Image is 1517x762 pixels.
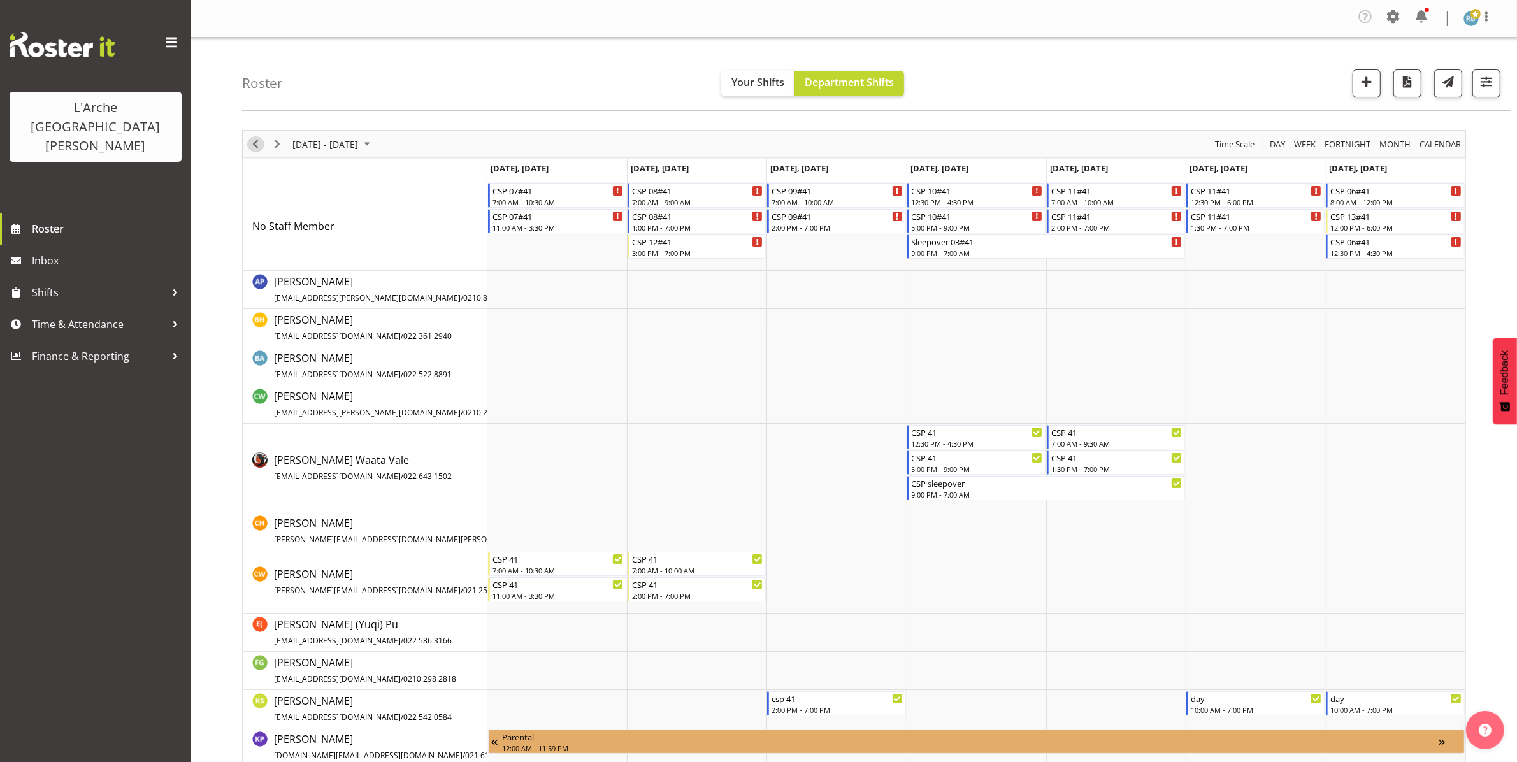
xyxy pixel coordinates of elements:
div: 2:00 PM - 7:00 PM [772,705,902,715]
div: CSP 41 [1051,426,1182,438]
div: Kalpana Sapkota"s event - day Begin From Sunday, September 7, 2025 at 10:00:00 AM GMT+12:00 Ends ... [1326,691,1464,715]
a: No Staff Member [252,219,334,234]
div: 2:00 PM - 7:00 PM [632,591,763,601]
div: day [1191,692,1321,705]
img: Rosterit website logo [10,32,115,57]
img: help-xxl-2.png [1479,724,1492,737]
div: CSP 08#41 [632,184,763,197]
div: Cherri Waata Vale"s event - CSP 41 Begin From Friday, September 5, 2025 at 7:00:00 AM GMT+12:00 E... [1047,425,1185,449]
span: Fortnight [1323,136,1372,152]
div: 7:00 AM - 10:00 AM [772,197,902,207]
span: [EMAIL_ADDRESS][DOMAIN_NAME] [274,673,401,684]
div: Cherri Waata Vale"s event - CSP sleepover Begin From Thursday, September 4, 2025 at 9:00:00 PM GM... [907,476,1186,500]
div: Cherri Waata Vale"s event - CSP 41 Begin From Thursday, September 4, 2025 at 12:30:00 PM GMT+12:0... [907,425,1046,449]
div: Cherri Waata Vale"s event - CSP 41 Begin From Friday, September 5, 2025 at 1:30:00 PM GMT+12:00 E... [1047,450,1185,475]
div: CSP 11#41 [1191,184,1321,197]
div: No Staff Member"s event - CSP 10#41 Begin From Thursday, September 4, 2025 at 12:30:00 PM GMT+12:... [907,183,1046,208]
span: [DATE], [DATE] [770,162,828,174]
div: 8:00 AM - 12:00 PM [1330,197,1461,207]
div: CSP 41 [632,578,763,591]
div: No Staff Member"s event - CSP 08#41 Begin From Tuesday, September 2, 2025 at 1:00:00 PM GMT+12:00... [628,209,766,233]
span: [DATE], [DATE] [1330,162,1388,174]
span: [PERSON_NAME][EMAIL_ADDRESS][DOMAIN_NAME] [274,585,461,596]
td: Cherri Waata Vale resource [243,424,487,512]
a: [PERSON_NAME][EMAIL_ADDRESS][DOMAIN_NAME]/022 361 2940 [274,312,452,343]
h4: Roster [242,76,283,90]
div: Previous [245,131,266,157]
span: [PERSON_NAME] [274,567,512,596]
div: Krishnaben Patel"s event - Parental Begin From Monday, June 16, 2025 at 12:00:00 AM GMT+12:00 End... [488,730,1465,754]
span: 022 542 0584 [403,712,452,722]
div: CSP 13#41 [1330,210,1461,222]
div: No Staff Member"s event - CSP 11#41 Begin From Friday, September 5, 2025 at 2:00:00 PM GMT+12:00 ... [1047,209,1185,233]
div: No Staff Member"s event - CSP 13#41 Begin From Sunday, September 7, 2025 at 12:00:00 PM GMT+12:00... [1326,209,1464,233]
span: [EMAIL_ADDRESS][DOMAIN_NAME] [274,331,401,341]
div: No Staff Member"s event - CSP 09#41 Begin From Wednesday, September 3, 2025 at 7:00:00 AM GMT+12:... [767,183,905,208]
span: Your Shifts [731,75,784,89]
div: 7:00 AM - 10:30 AM [492,197,623,207]
div: 9:00 PM - 7:00 AM [912,489,1183,500]
div: 11:00 AM - 3:30 PM [492,591,623,601]
span: [PERSON_NAME] [274,656,456,685]
button: Filter Shifts [1472,69,1500,97]
span: Time & Attendance [32,315,166,334]
button: Timeline Day [1268,136,1288,152]
button: September 01 - 07, 2025 [291,136,376,152]
span: Roster [32,219,185,238]
div: Next [266,131,288,157]
div: 5:00 PM - 9:00 PM [912,464,1042,474]
div: No Staff Member"s event - CSP 11#41 Begin From Saturday, September 6, 2025 at 1:30:00 PM GMT+12:0... [1186,209,1325,233]
div: CSP 07#41 [492,210,623,222]
button: Download a PDF of the roster according to the set date range. [1393,69,1421,97]
div: 2:00 PM - 7:00 PM [1051,222,1182,233]
td: Ben Hammond resource [243,309,487,347]
span: [PERSON_NAME] (Yuqi) Pu [274,617,452,647]
div: Cindy Walters"s event - CSP 41 Begin From Tuesday, September 2, 2025 at 7:00:00 AM GMT+12:00 Ends... [628,552,766,576]
div: Cindy Walters"s event - CSP 41 Begin From Monday, September 1, 2025 at 7:00:00 AM GMT+12:00 Ends ... [488,552,626,576]
td: Cindy Walters resource [243,550,487,614]
td: Ayamita Paul resource [243,271,487,309]
a: [PERSON_NAME][EMAIL_ADDRESS][PERSON_NAME][DOMAIN_NAME]/0210 850 5341 [274,274,516,305]
div: No Staff Member"s event - CSP 06#41 Begin From Sunday, September 7, 2025 at 12:30:00 PM GMT+12:00... [1326,234,1464,259]
button: Previous [247,136,264,152]
div: No Staff Member"s event - CSP 06#41 Begin From Sunday, September 7, 2025 at 8:00:00 AM GMT+12:00 ... [1326,183,1464,208]
div: L'Arche [GEOGRAPHIC_DATA][PERSON_NAME] [22,98,169,155]
div: CSP 09#41 [772,184,902,197]
span: [PERSON_NAME] Waata Vale [274,453,452,482]
div: CSP 41 [1051,451,1182,464]
div: No Staff Member"s event - CSP 10#41 Begin From Thursday, September 4, 2025 at 5:00:00 PM GMT+12:0... [907,209,1046,233]
div: CSP 11#41 [1051,210,1182,222]
span: [PERSON_NAME][EMAIL_ADDRESS][DOMAIN_NAME][PERSON_NAME] [274,534,521,545]
span: / [461,292,463,303]
div: 3:00 PM - 7:00 PM [632,248,763,258]
button: Timeline Month [1377,136,1413,152]
div: 12:30 PM - 6:00 PM [1191,197,1321,207]
span: Month [1378,136,1412,152]
td: Bibi Ali resource [243,347,487,385]
button: Add a new shift [1353,69,1381,97]
span: No Staff Member [252,219,334,233]
div: CSP 06#41 [1330,184,1461,197]
td: Caitlin Wood resource [243,385,487,424]
div: 1:30 PM - 7:00 PM [1051,464,1182,474]
div: Kalpana Sapkota"s event - csp 41 Begin From Wednesday, September 3, 2025 at 2:00:00 PM GMT+12:00 ... [767,691,905,715]
div: CSP sleepover [912,477,1183,489]
div: 7:00 AM - 9:00 AM [632,197,763,207]
span: [PERSON_NAME] [274,732,509,761]
span: [PERSON_NAME] [274,275,516,304]
img: robin-buch3407.jpg [1463,11,1479,26]
span: 021 618 124 [465,750,509,761]
div: Sleepover 03#41 [912,235,1183,248]
div: CSP 09#41 [772,210,902,222]
span: 022 522 8891 [403,369,452,380]
div: No Staff Member"s event - CSP 07#41 Begin From Monday, September 1, 2025 at 7:00:00 AM GMT+12:00 ... [488,183,626,208]
div: CSP 07#41 [492,184,623,197]
span: / [401,635,403,646]
span: [EMAIL_ADDRESS][DOMAIN_NAME] [274,635,401,646]
span: [EMAIL_ADDRESS][DOMAIN_NAME] [274,471,401,482]
div: Cindy Walters"s event - CSP 41 Begin From Tuesday, September 2, 2025 at 2:00:00 PM GMT+12:00 Ends... [628,577,766,601]
span: / [401,369,403,380]
div: 7:00 AM - 10:00 AM [632,565,763,575]
button: Department Shifts [794,71,904,96]
span: [EMAIL_ADDRESS][DOMAIN_NAME] [274,369,401,380]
